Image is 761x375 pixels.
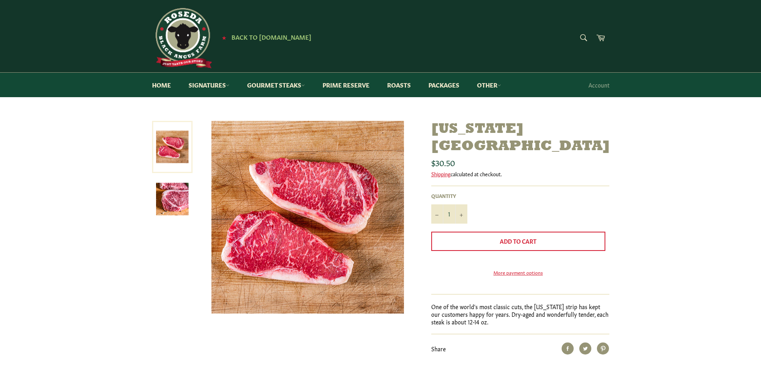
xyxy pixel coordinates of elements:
[431,170,609,177] div: calculated at checkout.
[431,204,443,224] button: Reduce item quantity by one
[239,73,313,97] a: Gourmet Steaks
[431,269,605,276] a: More payment options
[431,192,467,199] label: Quantity
[500,237,536,245] span: Add to Cart
[469,73,509,97] a: Other
[156,183,189,215] img: New York Strip
[431,121,609,155] h1: [US_STATE][GEOGRAPHIC_DATA]
[181,73,237,97] a: Signatures
[584,73,613,97] a: Account
[379,73,419,97] a: Roasts
[431,157,455,168] span: $30.50
[431,232,605,251] button: Add to Cart
[231,33,311,41] span: Back to [DOMAIN_NAME]
[431,170,451,177] a: Shipping
[431,344,446,353] span: Share
[211,121,404,314] img: New York Strip
[431,303,609,326] p: One of the world's most classic cuts, the [US_STATE] strip has kept our customers happy for years...
[218,34,311,41] a: ★ Back to [DOMAIN_NAME]
[455,204,467,224] button: Increase item quantity by one
[315,73,377,97] a: Prime Reserve
[144,73,179,97] a: Home
[152,8,212,68] img: Roseda Beef
[222,34,226,41] span: ★
[420,73,467,97] a: Packages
